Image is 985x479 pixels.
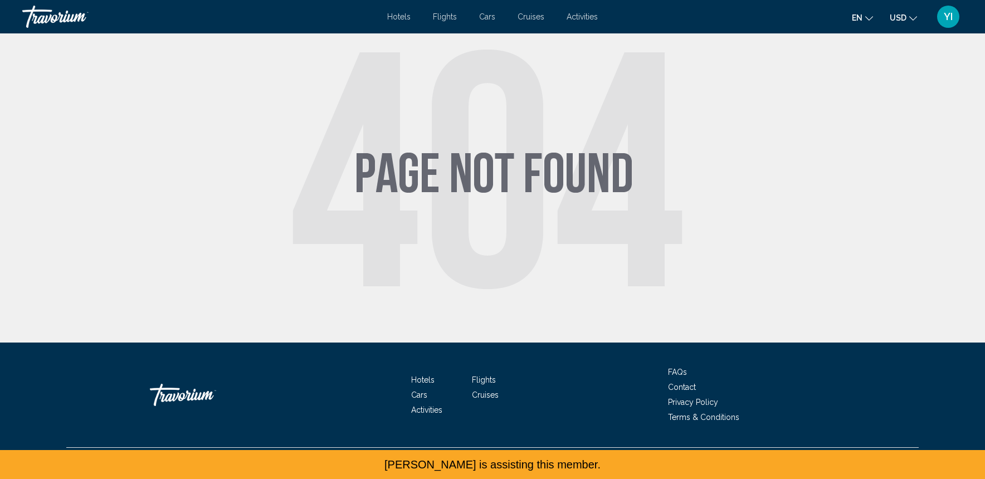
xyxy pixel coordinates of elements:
a: Cars [411,390,427,399]
a: Contact [668,383,696,392]
span: en [852,13,862,22]
a: Activities [567,12,598,21]
a: Flights [433,12,457,21]
span: YI [944,11,953,22]
a: FAQs [668,368,687,377]
a: Travorium [150,378,261,412]
a: Hotels [387,12,411,21]
span: [PERSON_NAME] is assisting this member. [384,458,601,471]
a: Cars [479,12,495,21]
a: Terms & Conditions [668,413,739,422]
img: Page not found [270,32,715,311]
a: Cruises [518,12,544,21]
a: Activities [411,405,442,414]
a: Hotels [411,375,435,384]
button: Change language [852,9,873,26]
a: Flights [472,375,496,384]
a: Travorium [22,6,376,28]
a: Privacy Policy [668,398,718,407]
a: Cruises [472,390,499,399]
span: USD [890,13,906,22]
button: User Menu [934,5,963,28]
button: Change currency [890,9,917,26]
